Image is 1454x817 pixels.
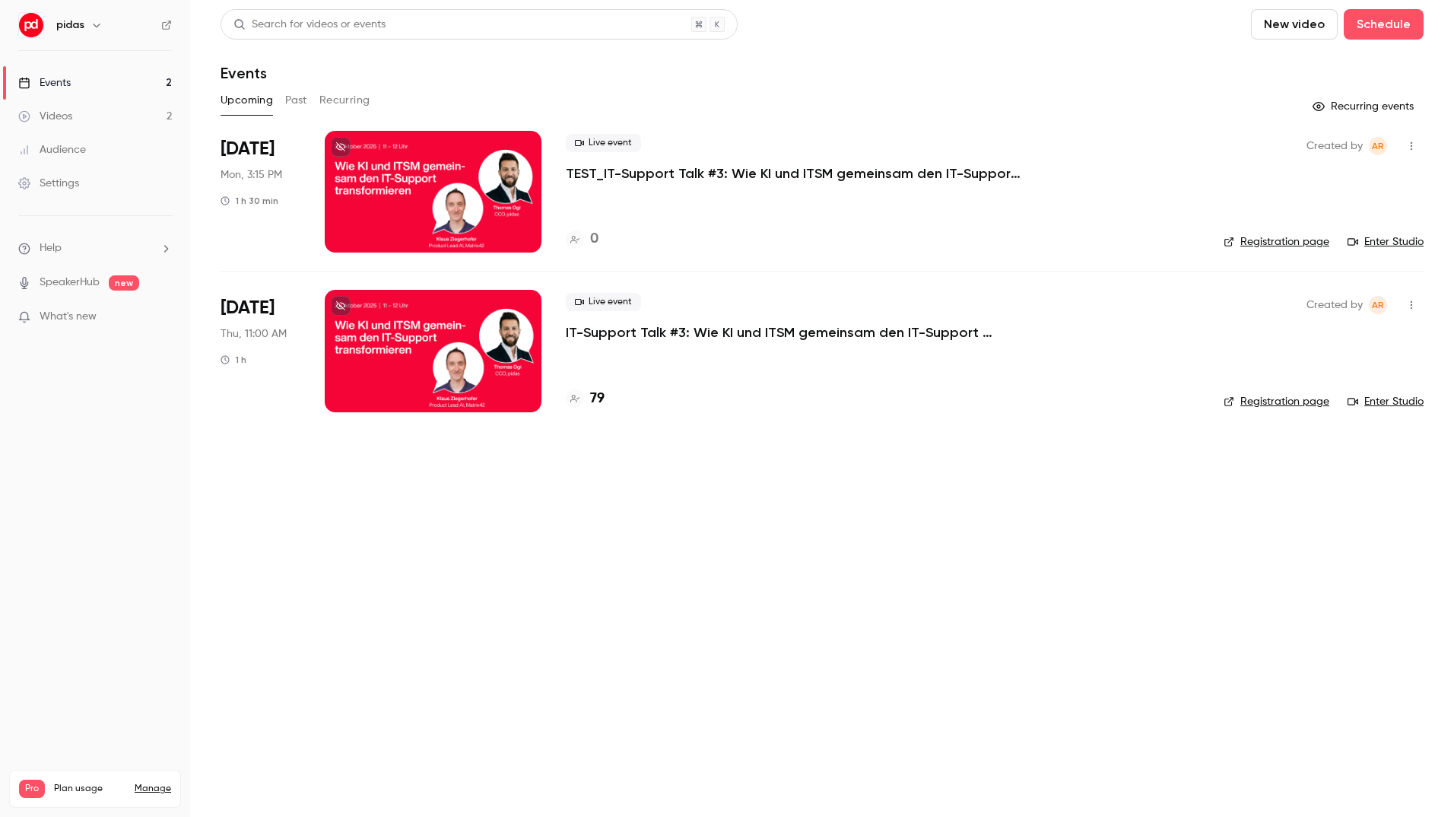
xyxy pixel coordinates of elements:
[18,142,86,157] div: Audience
[590,389,605,409] h4: 79
[221,167,282,183] span: Mon, 3:15 PM
[221,88,273,113] button: Upcoming
[590,229,598,250] h4: 0
[1372,296,1384,314] span: AR
[1348,234,1424,250] a: Enter Studio
[1344,9,1424,40] button: Schedule
[1369,137,1387,155] span: Anja Ryan
[566,389,605,409] a: 79
[1372,137,1384,155] span: AR
[19,13,43,37] img: pidas
[1306,137,1363,155] span: Created by
[1306,94,1424,119] button: Recurring events
[40,275,100,291] a: SpeakerHub
[135,783,171,795] a: Manage
[18,176,79,191] div: Settings
[221,195,278,207] div: 1 h 30 min
[1224,234,1329,250] a: Registration page
[221,131,300,253] div: Sep 29 Mon, 3:15 PM (Europe/Berlin)
[40,240,62,256] span: Help
[1348,394,1424,409] a: Enter Studio
[566,134,641,152] span: Live event
[18,109,72,124] div: Videos
[221,296,275,320] span: [DATE]
[19,780,45,798] span: Pro
[221,137,275,161] span: [DATE]
[40,309,97,325] span: What's new
[566,229,598,250] a: 0
[54,783,125,795] span: Plan usage
[221,326,287,342] span: Thu, 11:00 AM
[566,164,1022,183] a: TEST_IT-Support Talk #3: Wie KI und ITSM gemeinsam den IT-Support transformieren
[18,240,172,256] li: help-dropdown-opener
[1306,296,1363,314] span: Created by
[566,323,1022,342] a: IT-Support Talk #3: Wie KI und ITSM gemeinsam den IT-Support transformieren
[566,293,641,311] span: Live event
[18,75,71,91] div: Events
[56,17,84,33] h6: pidas
[154,310,172,324] iframe: Noticeable Trigger
[221,64,267,82] h1: Events
[1251,9,1338,40] button: New video
[285,88,307,113] button: Past
[319,88,370,113] button: Recurring
[221,290,300,412] div: Oct 2 Thu, 11:00 AM (Europe/Berlin)
[1369,296,1387,314] span: Anja Ryan
[233,17,386,33] div: Search for videos or events
[1224,394,1329,409] a: Registration page
[109,275,139,291] span: new
[221,354,246,366] div: 1 h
